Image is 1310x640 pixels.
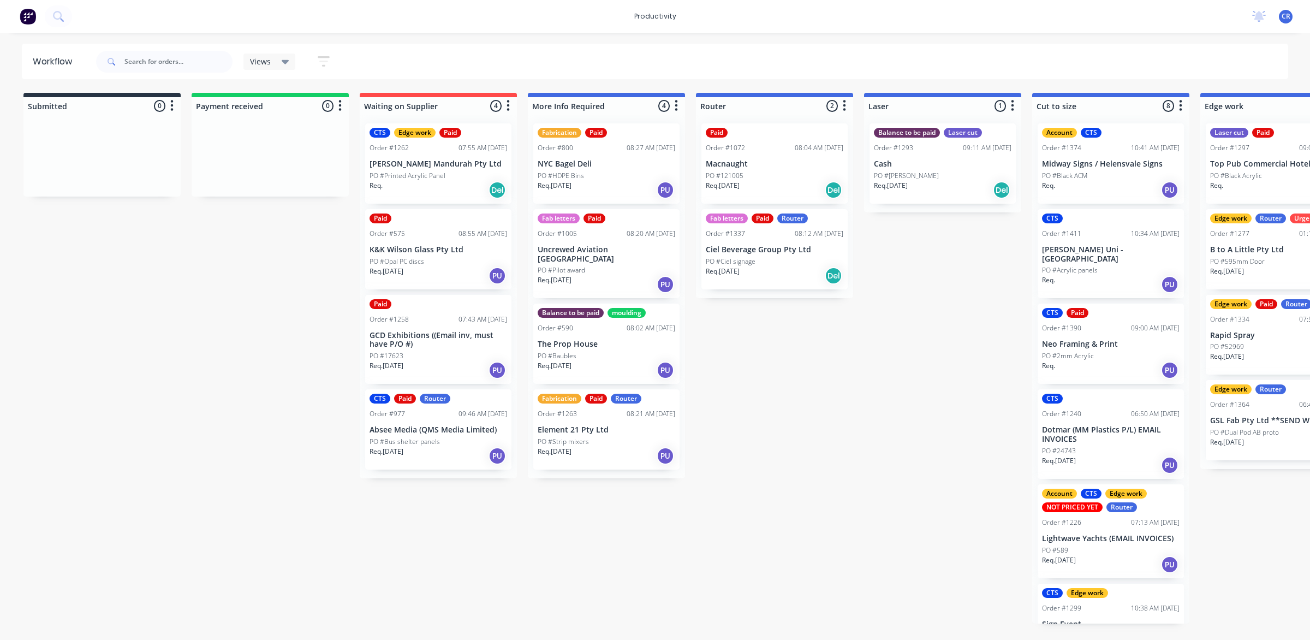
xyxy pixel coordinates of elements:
p: PO #Strip mixers [538,437,589,447]
div: PU [489,267,506,285]
div: CTSPaidOrder #139009:00 AM [DATE]Neo Framing & PrintPO #2mm AcrylicReq.PU [1038,304,1184,384]
div: Order #1262 [370,143,409,153]
p: PO #52969 [1210,342,1244,352]
p: Req. [DATE] [874,181,908,191]
div: PaidOrder #57508:55 AM [DATE]K&K Wilson Glass Pty LtdPO #Opal PC discsReq.[DATE]PU [365,209,511,289]
div: 08:21 AM [DATE] [627,409,675,419]
div: 06:50 AM [DATE] [1131,409,1180,419]
div: 10:34 AM [DATE] [1131,229,1180,239]
div: Del [993,181,1010,199]
p: PO #Baubles [538,351,576,361]
p: PO #2mm Acrylic [1042,351,1094,361]
p: PO #HDPE Bins [538,171,584,181]
div: Order #590 [538,323,573,333]
div: Paid [583,214,605,223]
div: PaidOrder #125807:43 AM [DATE]GCD Exhibitions ((Email inv, must have P/O #)PO #17623Req.[DATE]PU [365,295,511,384]
div: PU [1161,181,1178,199]
div: Order #1337 [706,229,745,239]
div: Router [1255,384,1286,394]
div: Order #1299 [1042,603,1081,613]
p: Req. [DATE] [538,275,571,285]
p: Req. [DATE] [370,266,403,276]
div: 08:12 AM [DATE] [795,229,843,239]
div: Del [825,181,842,199]
p: Req. [DATE] [706,266,740,276]
p: Req. [DATE] [538,447,571,457]
div: Paid [706,128,728,138]
div: 07:55 AM [DATE] [458,143,507,153]
p: PO #[PERSON_NAME] [874,171,939,181]
p: PO #595mm Door [1210,257,1265,266]
div: Order #1240 [1042,409,1081,419]
div: PU [1161,457,1178,474]
div: PU [1161,362,1178,379]
p: Cash [874,159,1011,169]
div: Router [1106,502,1137,512]
div: Balance to be paidmouldingOrder #59008:02 AM [DATE]The Prop HousePO #BaublesReq.[DATE]PU [533,304,680,384]
img: Factory [20,8,36,25]
div: Balance to be paidLaser cutOrder #129309:11 AM [DATE]CashPO #[PERSON_NAME]Req.[DATE]Del [870,123,1016,204]
div: Edge work [1210,214,1252,223]
div: Order #1411 [1042,229,1081,239]
div: Del [825,267,842,285]
div: 10:38 AM [DATE] [1131,603,1180,613]
div: Fab letters [538,214,580,223]
div: PU [657,362,674,379]
div: Order #1334 [1210,315,1249,324]
p: Req. [DATE] [1042,456,1076,466]
p: NYC Bagel Deli [538,159,675,169]
div: CTS [1042,394,1063,404]
div: Order #1263 [538,409,577,419]
p: Element 21 Pty Ltd [538,425,675,435]
p: Req. [DATE] [538,361,571,371]
p: [PERSON_NAME] Uni - [GEOGRAPHIC_DATA] [1042,245,1180,264]
div: CTS [370,128,390,138]
div: CTS [1042,308,1063,318]
div: productivity [629,8,682,25]
div: Laser cut [944,128,982,138]
p: PO #Bus shelter panels [370,437,440,447]
div: PU [1161,276,1178,293]
div: Paid [585,128,607,138]
div: Order #1374 [1042,143,1081,153]
p: GCD Exhibitions ((Email inv, must have P/O #) [370,331,507,349]
p: K&K Wilson Glass Pty Ltd [370,245,507,254]
p: PO #24743 [1042,446,1076,456]
div: Fab lettersPaidRouterOrder #133708:12 AM [DATE]Ciel Beverage Group Pty LtdPO #Ciel signageReq.[DA... [701,209,848,289]
div: 07:13 AM [DATE] [1131,518,1180,528]
div: PaidOrder #107208:04 AM [DATE]MacnaughtPO #121005Req.[DATE]Del [701,123,848,204]
div: 10:41 AM [DATE] [1131,143,1180,153]
p: [PERSON_NAME] Mandurah Pty Ltd [370,159,507,169]
p: PO #121005 [706,171,743,181]
div: Order #1390 [1042,323,1081,333]
div: Paid [439,128,461,138]
div: 08:20 AM [DATE] [627,229,675,239]
div: Fabrication [538,128,581,138]
div: Laser cut [1210,128,1248,138]
div: 08:04 AM [DATE] [795,143,843,153]
div: 08:02 AM [DATE] [627,323,675,333]
div: PU [1161,556,1178,573]
div: Paid [370,214,391,223]
div: AccountCTSOrder #137410:41 AM [DATE]Midway Signs / Helensvale SignsPO #Black ACMReq.PU [1038,123,1184,204]
div: Router [420,394,450,404]
div: Edge work [394,128,436,138]
p: PO #Pilot award [538,265,585,275]
span: CR [1282,11,1290,21]
p: Req. [DATE] [1210,352,1244,362]
p: PO #Black ACM [1042,171,1087,181]
p: PO #Acrylic panels [1042,265,1098,275]
div: moulding [608,308,646,318]
div: CTS [370,394,390,404]
p: Sign Event [1042,620,1180,629]
p: Req. [DATE] [706,181,740,191]
div: Router [777,214,808,223]
div: Order #1226 [1042,518,1081,528]
p: PO #Opal PC discs [370,257,424,266]
p: Ciel Beverage Group Pty Ltd [706,245,843,254]
div: Del [489,181,506,199]
p: PO #Black Acrylic [1210,171,1262,181]
div: CTSEdge workPaidOrder #126207:55 AM [DATE][PERSON_NAME] Mandurah Pty LtdPO #Printed Acrylic Panel... [365,123,511,204]
span: Views [250,56,271,67]
div: Fabrication [538,394,581,404]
